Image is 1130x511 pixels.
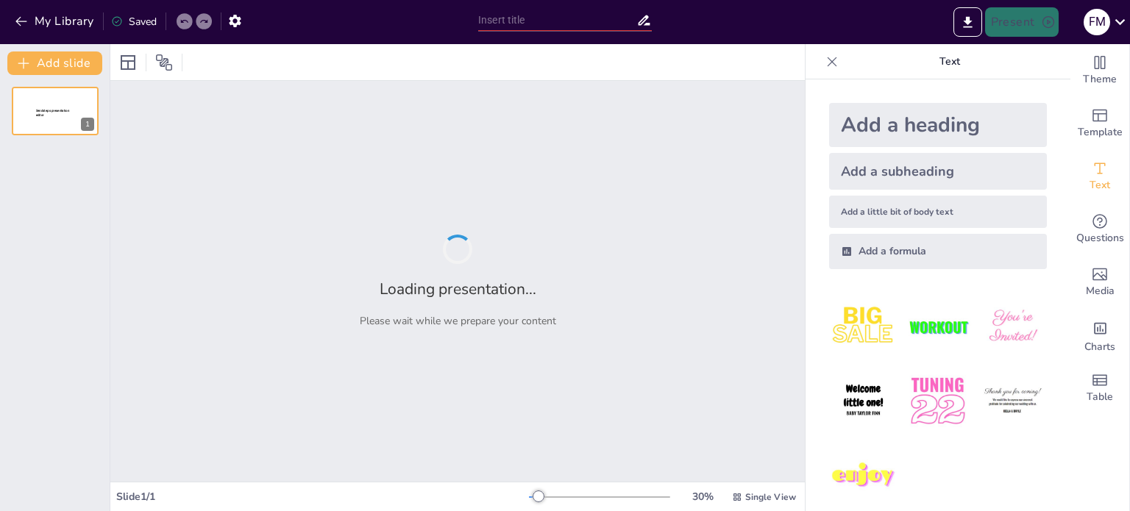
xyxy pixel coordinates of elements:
div: Add ready made slides [1070,97,1129,150]
button: F M [1084,7,1110,37]
span: Theme [1083,71,1117,87]
div: Add a subheading [829,153,1047,190]
button: Present [985,7,1059,37]
span: Charts [1084,339,1115,355]
img: 4.jpeg [829,367,898,435]
div: Slide 1 / 1 [116,490,529,504]
div: Change the overall theme [1070,44,1129,97]
div: Get real-time input from your audience [1070,203,1129,256]
button: Export to PowerPoint [953,7,982,37]
img: 3.jpeg [978,293,1047,361]
div: Saved [111,15,157,29]
span: Position [155,54,173,71]
div: Add a table [1070,362,1129,415]
input: Insert title [478,10,636,31]
span: Media [1086,283,1115,299]
div: Add a formula [829,234,1047,269]
div: Add a little bit of body text [829,196,1047,228]
img: 5.jpeg [903,367,972,435]
h2: Loading presentation... [380,279,536,299]
div: Add a heading [829,103,1047,147]
div: Add charts and graphs [1070,309,1129,362]
span: Table [1087,389,1113,405]
img: 1.jpeg [829,293,898,361]
div: Add text boxes [1070,150,1129,203]
div: 1 [81,118,94,131]
span: Text [1090,177,1110,193]
div: Layout [116,51,140,74]
span: Sendsteps presentation editor [36,109,69,117]
p: Please wait while we prepare your content [360,314,556,328]
button: Add slide [7,51,102,75]
span: Template [1078,124,1123,140]
span: Single View [745,491,796,503]
span: Questions [1076,230,1124,246]
div: F M [1084,9,1110,35]
img: 2.jpeg [903,293,972,361]
button: My Library [11,10,100,33]
div: Add images, graphics, shapes or video [1070,256,1129,309]
div: 1 [12,87,99,135]
div: 30 % [685,490,720,504]
img: 6.jpeg [978,367,1047,435]
img: 7.jpeg [829,442,898,510]
p: Text [844,44,1056,79]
